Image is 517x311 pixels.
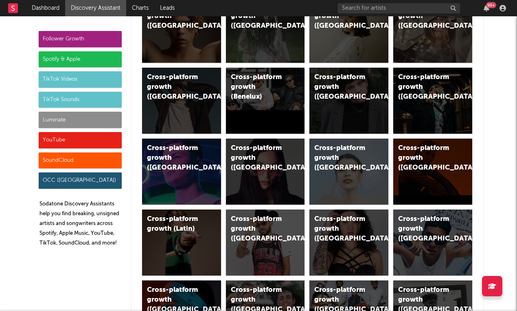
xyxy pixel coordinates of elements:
[226,139,305,205] a: Cross-platform growth ([GEOGRAPHIC_DATA])
[39,112,122,128] div: Luminate
[398,143,453,173] div: Cross-platform growth ([GEOGRAPHIC_DATA])
[39,152,122,169] div: SoundCloud
[226,68,305,134] a: Cross-platform growth (Benelux)
[314,73,370,102] div: Cross-platform growth ([GEOGRAPHIC_DATA])
[39,51,122,68] div: Spotify & Apple
[309,210,388,276] a: Cross-platform growth ([GEOGRAPHIC_DATA])
[393,68,472,134] a: Cross-platform growth ([GEOGRAPHIC_DATA])
[39,172,122,189] div: OCC ([GEOGRAPHIC_DATA])
[39,132,122,148] div: YouTube
[39,92,122,108] div: TikTok Sounds
[231,73,286,102] div: Cross-platform growth (Benelux)
[142,210,221,276] a: Cross-platform growth (Latin)
[39,31,122,47] div: Follower Growth
[231,214,286,244] div: Cross-platform growth ([GEOGRAPHIC_DATA])
[484,5,489,11] button: 99+
[309,68,388,134] a: Cross-platform growth ([GEOGRAPHIC_DATA])
[39,199,122,248] p: Sodatone Discovery Assistants help you find breaking, unsigned artists and songwriters across Spo...
[314,143,370,173] div: Cross-platform growth ([GEOGRAPHIC_DATA])
[142,68,221,134] a: Cross-platform growth ([GEOGRAPHIC_DATA])
[393,210,472,276] a: Cross-platform growth ([GEOGRAPHIC_DATA])
[398,214,453,244] div: Cross-platform growth ([GEOGRAPHIC_DATA])
[398,73,453,102] div: Cross-platform growth ([GEOGRAPHIC_DATA])
[314,214,370,244] div: Cross-platform growth ([GEOGRAPHIC_DATA])
[309,139,388,205] a: Cross-platform growth ([GEOGRAPHIC_DATA])
[147,214,202,234] div: Cross-platform growth (Latin)
[338,3,460,13] input: Search for artists
[231,143,286,173] div: Cross-platform growth ([GEOGRAPHIC_DATA])
[486,2,496,8] div: 99 +
[147,143,202,173] div: Cross-platform growth ([GEOGRAPHIC_DATA])
[147,73,202,102] div: Cross-platform growth ([GEOGRAPHIC_DATA])
[393,139,472,205] a: Cross-platform growth ([GEOGRAPHIC_DATA])
[142,139,221,205] a: Cross-platform growth ([GEOGRAPHIC_DATA])
[39,71,122,88] div: TikTok Videos
[226,210,305,276] a: Cross-platform growth ([GEOGRAPHIC_DATA])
